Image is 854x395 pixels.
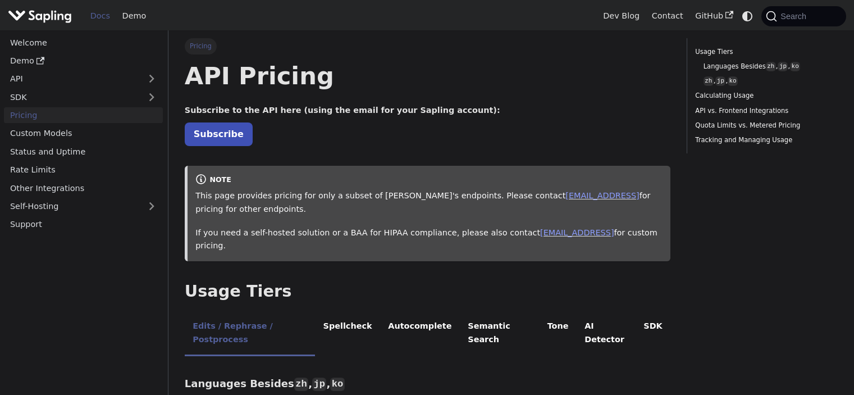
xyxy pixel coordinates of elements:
[4,216,163,233] a: Support
[315,312,380,356] li: Spellcheck
[380,312,460,356] li: Autocomplete
[8,8,76,24] a: Sapling.aiSapling.ai
[4,143,163,160] a: Status and Uptime
[460,312,539,356] li: Semantic Search
[646,7,689,25] a: Contact
[577,312,636,356] li: AI Detector
[695,135,834,146] a: Tracking and Managing Usage
[728,76,738,86] code: ko
[4,198,163,215] a: Self-Hosting
[778,62,788,71] code: jp
[4,162,163,178] a: Rate Limits
[704,61,830,72] a: Languages Besideszh,jp,ko
[761,6,846,26] button: Search (Command+K)
[185,106,500,115] strong: Subscribe to the API here (using the email for your Sapling account):
[597,7,645,25] a: Dev Blog
[140,71,163,87] button: Expand sidebar category 'API'
[4,180,163,196] a: Other Integrations
[195,226,663,253] p: If you need a self-hosted solution or a BAA for HIPAA compliance, please also contact for custom ...
[185,61,670,91] h1: API Pricing
[185,38,670,54] nav: Breadcrumbs
[739,8,756,24] button: Switch between dark and light mode (currently system mode)
[8,8,72,24] img: Sapling.ai
[790,62,800,71] code: ko
[565,191,639,200] a: [EMAIL_ADDRESS]
[185,38,217,54] span: Pricing
[704,76,830,87] a: zh,jp,ko
[294,378,308,391] code: zh
[540,228,614,237] a: [EMAIL_ADDRESS]
[330,378,344,391] code: ko
[689,7,739,25] a: GitHub
[4,107,163,124] a: Pricing
[116,7,152,25] a: Demo
[195,189,663,216] p: This page provides pricing for only a subset of [PERSON_NAME]'s endpoints. Please contact for pri...
[695,47,834,57] a: Usage Tiers
[195,174,663,187] div: note
[4,125,163,142] a: Custom Models
[185,122,253,146] a: Subscribe
[312,378,326,391] code: jp
[84,7,116,25] a: Docs
[636,312,670,356] li: SDK
[4,89,140,105] a: SDK
[539,312,577,356] li: Tone
[695,90,834,101] a: Calculating Usage
[695,106,834,116] a: API vs. Frontend Integrations
[4,34,163,51] a: Welcome
[4,71,140,87] a: API
[715,76,725,86] code: jp
[766,62,776,71] code: zh
[185,312,315,356] li: Edits / Rephrase / Postprocess
[140,89,163,105] button: Expand sidebar category 'SDK'
[777,12,813,21] span: Search
[185,378,670,391] h3: Languages Besides , ,
[185,282,670,302] h2: Usage Tiers
[4,53,163,69] a: Demo
[704,76,714,86] code: zh
[695,120,834,131] a: Quota Limits vs. Metered Pricing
